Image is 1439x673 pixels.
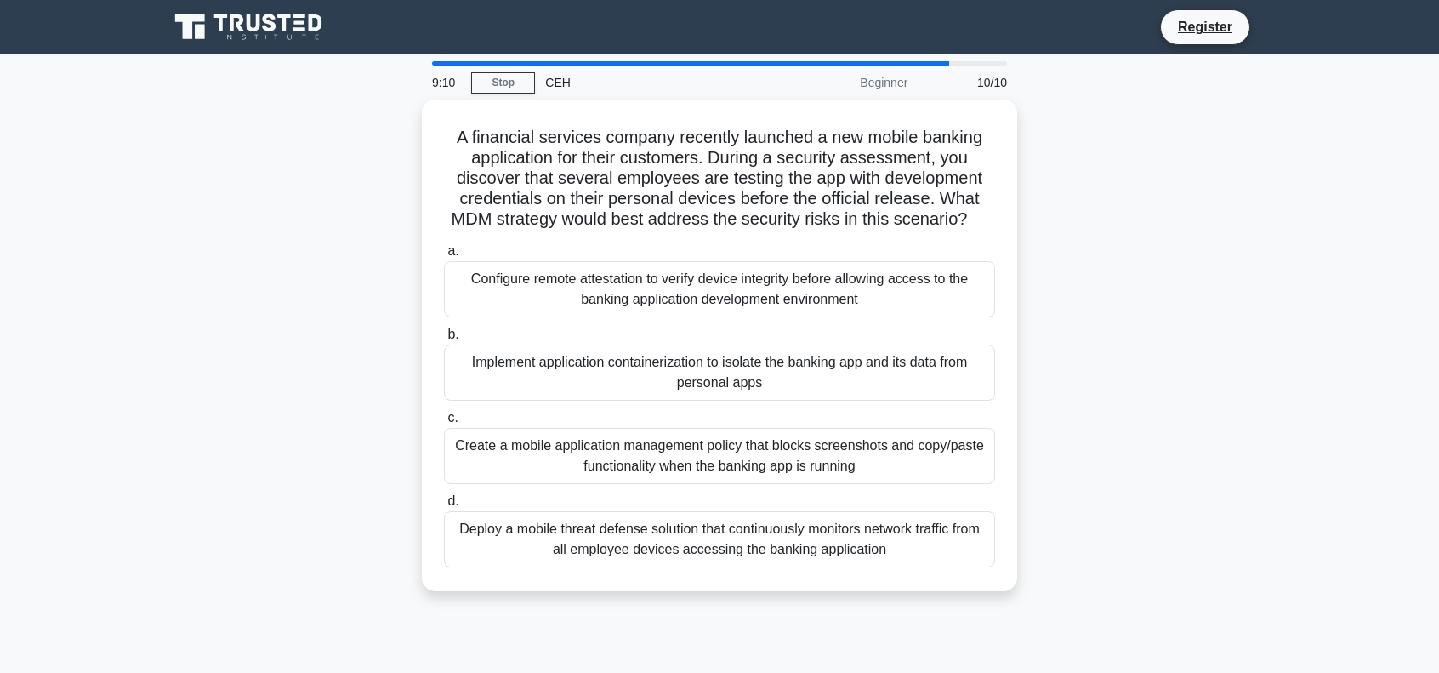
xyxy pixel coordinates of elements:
[444,261,995,317] div: Configure remote attestation to verify device integrity before allowing access to the banking app...
[769,66,918,100] div: Beginner
[447,243,458,258] span: a.
[471,72,535,94] a: Stop
[1168,16,1243,37] a: Register
[918,66,1017,100] div: 10/10
[444,428,995,484] div: Create a mobile application management policy that blocks screenshots and copy/paste functionalit...
[447,327,458,341] span: b.
[447,410,458,425] span: c.
[447,493,458,508] span: d.
[444,511,995,567] div: Deploy a mobile threat defense solution that continuously monitors network traffic from all emplo...
[535,66,769,100] div: CEH
[444,345,995,401] div: Implement application containerization to isolate the banking app and its data from personal apps
[442,127,997,231] h5: A financial services company recently launched a new mobile banking application for their custome...
[422,66,471,100] div: 9:10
